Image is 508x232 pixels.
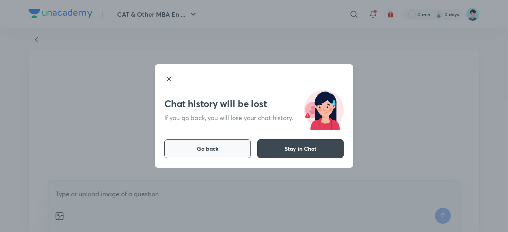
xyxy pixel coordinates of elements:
[164,97,293,110] h3: Chat history will be lost
[285,145,316,153] span: Stay in Chat
[164,139,251,158] button: Go back
[31,6,52,13] span: Support
[257,139,344,158] button: Stay in Chat
[164,113,293,123] p: If you go back, you will lose your chat history.
[197,145,219,153] span: Go back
